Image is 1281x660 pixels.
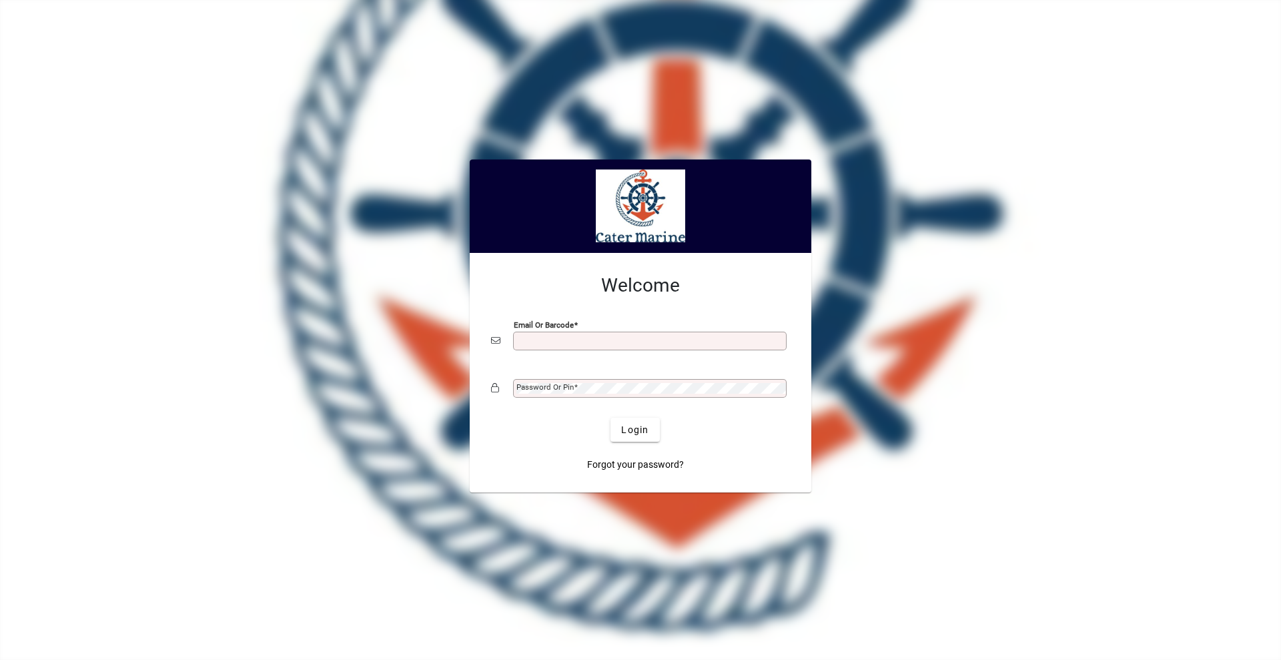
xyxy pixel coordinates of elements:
[491,274,790,297] h2: Welcome
[514,320,574,330] mat-label: Email or Barcode
[610,418,659,442] button: Login
[621,423,649,437] span: Login
[587,458,684,472] span: Forgot your password?
[582,452,689,476] a: Forgot your password?
[516,382,574,392] mat-label: Password or Pin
